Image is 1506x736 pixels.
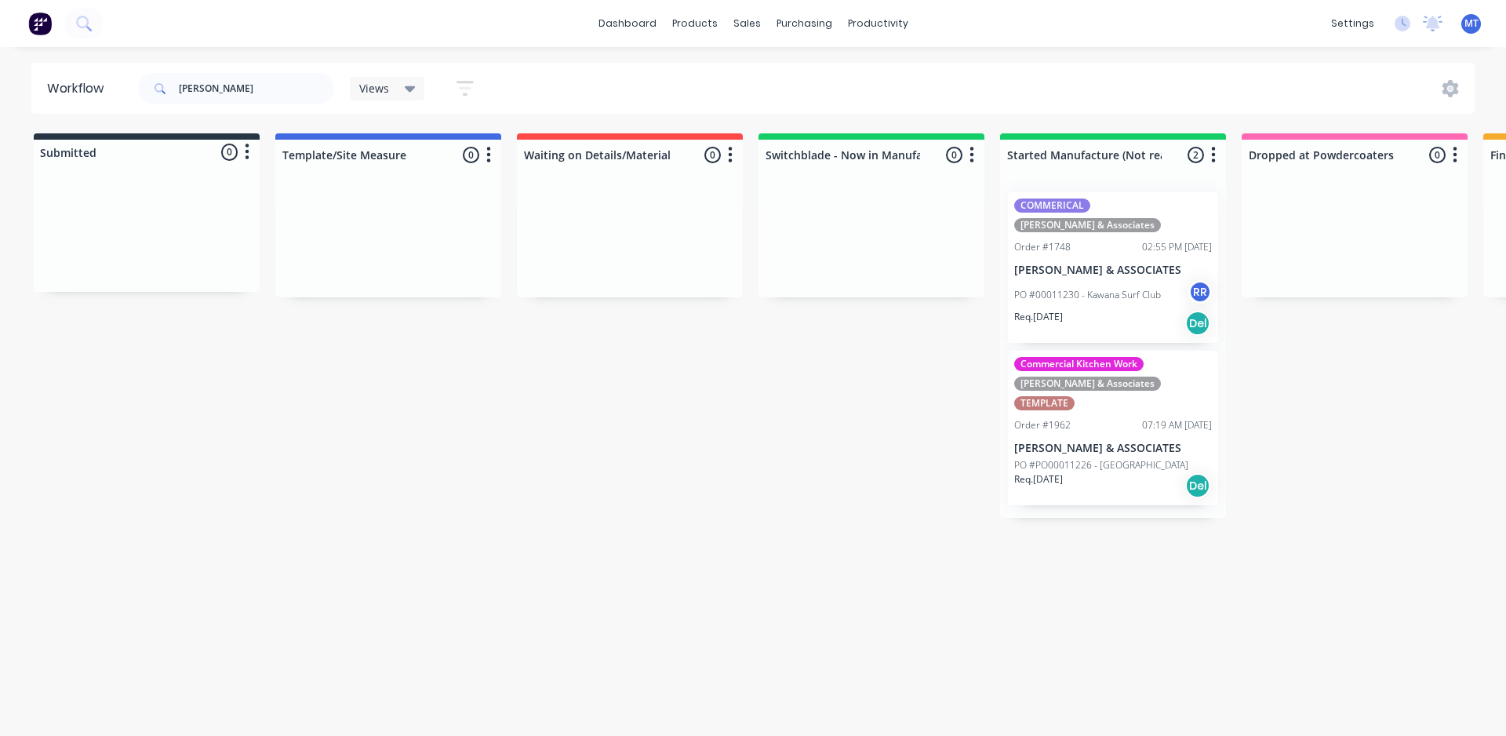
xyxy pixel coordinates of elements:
[1014,472,1063,486] p: Req. [DATE]
[1185,473,1210,498] div: Del
[1008,351,1218,505] div: Commercial Kitchen Work[PERSON_NAME] & AssociatesTEMPLATEOrder #196207:19 AM [DATE][PERSON_NAME] ...
[664,12,726,35] div: products
[1014,218,1161,232] div: [PERSON_NAME] & Associates
[1014,240,1071,254] div: Order #1748
[1014,458,1188,472] p: PO #PO00011226 - [GEOGRAPHIC_DATA]
[769,12,840,35] div: purchasing
[1014,418,1071,432] div: Order #1962
[1323,12,1382,35] div: settings
[1142,418,1212,432] div: 07:19 AM [DATE]
[359,80,389,97] span: Views
[1014,199,1090,213] div: COMMERICAL
[1014,288,1161,302] p: PO #00011230 - Kawana Surf Club
[726,12,769,35] div: sales
[840,12,916,35] div: productivity
[28,12,52,35] img: Factory
[1014,396,1075,410] div: TEMPLATE
[1008,192,1218,343] div: COMMERICAL[PERSON_NAME] & AssociatesOrder #174802:55 PM [DATE][PERSON_NAME] & ASSOCIATESPO #00011...
[179,73,334,104] input: Search for orders...
[1014,264,1212,277] p: [PERSON_NAME] & ASSOCIATES
[1185,311,1210,336] div: Del
[1014,357,1144,371] div: Commercial Kitchen Work
[1014,377,1161,391] div: [PERSON_NAME] & Associates
[1014,442,1212,455] p: [PERSON_NAME] & ASSOCIATES
[1188,280,1212,304] div: RR
[47,79,111,98] div: Workflow
[1014,310,1063,324] p: Req. [DATE]
[591,12,664,35] a: dashboard
[1464,16,1479,31] span: MT
[1142,240,1212,254] div: 02:55 PM [DATE]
